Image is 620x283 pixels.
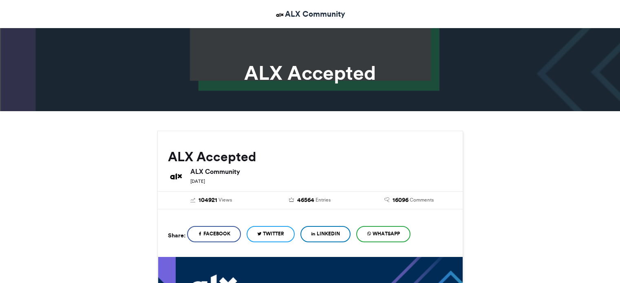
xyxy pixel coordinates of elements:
[393,196,408,205] span: 16096
[267,196,353,205] a: 46564 Entries
[247,226,295,242] a: Twitter
[168,149,452,164] h2: ALX Accepted
[356,226,410,242] a: WhatsApp
[316,196,331,204] span: Entries
[373,230,400,237] span: WhatsApp
[366,196,452,205] a: 16096 Comments
[218,196,232,204] span: Views
[203,230,230,237] span: Facebook
[300,226,351,242] a: LinkedIn
[190,178,205,184] small: [DATE]
[275,8,345,20] a: ALX Community
[317,230,340,237] span: LinkedIn
[275,10,285,20] img: ALX Community
[199,196,217,205] span: 104921
[168,230,185,241] h5: Share:
[187,226,241,242] a: Facebook
[263,230,284,237] span: Twitter
[190,168,452,175] h6: ALX Community
[410,196,434,204] span: Comments
[168,196,255,205] a: 104921 Views
[168,168,184,184] img: ALX Community
[297,196,314,205] span: 46564
[84,63,536,83] h1: ALX Accepted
